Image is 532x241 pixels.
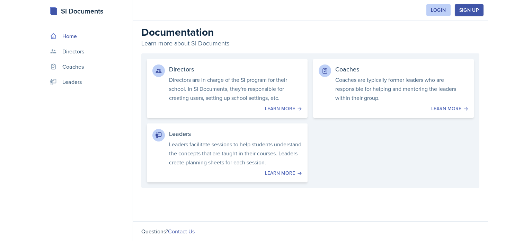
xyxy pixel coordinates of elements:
[459,7,479,13] div: Sign Up
[47,44,130,58] a: Directors
[133,221,488,241] div: Questions?
[169,75,302,102] p: Directors are in charge of the SI program for their school. In SI Documents, they're responsible ...
[313,59,474,118] a: Coaches Coaches are typically former leaders who are responsible for helping and mentoring the le...
[152,105,302,112] div: Learn more
[147,123,308,182] a: Leaders Leaders facilitate sessions to help students understand the concepts that are taught in t...
[169,140,302,167] p: Leaders facilitate sessions to help students understand the concepts that are taught in their cou...
[431,7,446,13] div: Login
[47,60,130,74] a: Coaches
[152,170,302,177] div: Learn more
[426,4,451,16] button: Login
[47,75,130,89] a: Leaders
[335,64,468,74] div: Coaches
[455,4,484,16] button: Sign Up
[141,26,479,38] h2: Documentation
[168,227,195,235] a: Contact Us
[169,129,302,138] div: Leaders
[141,38,479,48] p: Learn more about SI Documents
[147,59,308,118] a: Directors Directors are in charge of the SI program for their school. In SI Documents, they're re...
[335,75,468,102] p: Coaches are typically former leaders who are responsible for helping and mentoring the leaders wi...
[47,29,130,43] a: Home
[319,105,468,112] div: Learn more
[169,64,302,74] div: Directors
